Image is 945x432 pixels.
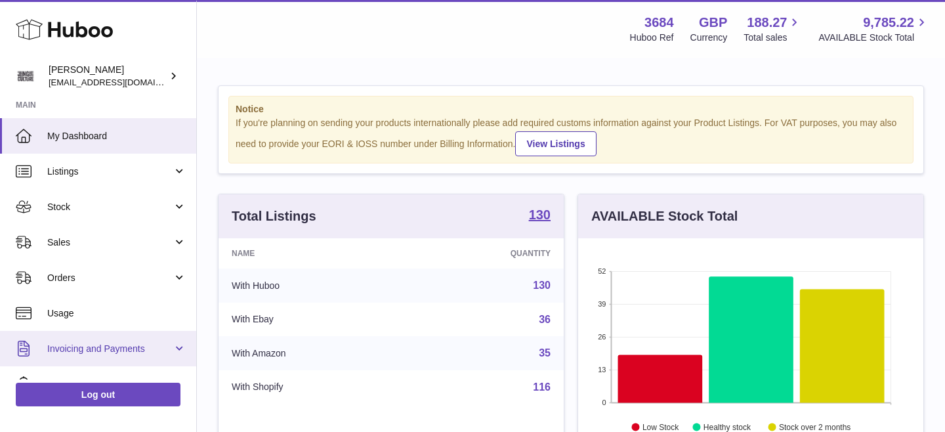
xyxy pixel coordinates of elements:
text: Stock over 2 months [779,422,850,431]
span: Listings [47,165,173,178]
a: 130 [533,280,551,291]
a: Log out [16,383,180,406]
text: 13 [598,366,606,374]
th: Name [219,238,408,269]
td: With Huboo [219,269,408,303]
a: 188.27 Total sales [744,14,802,44]
text: Healthy stock [703,422,751,431]
text: 39 [598,300,606,308]
text: 26 [598,333,606,341]
strong: Notice [236,103,906,116]
h3: Total Listings [232,207,316,225]
strong: 3684 [644,14,674,32]
span: 9,785.22 [863,14,914,32]
h3: AVAILABLE Stock Total [591,207,738,225]
span: Usage [47,307,186,320]
span: AVAILABLE Stock Total [818,32,929,44]
strong: GBP [699,14,727,32]
a: View Listings [515,131,596,156]
strong: 130 [529,208,551,221]
div: Currency [690,32,728,44]
a: 36 [539,314,551,325]
span: Stock [47,201,173,213]
a: 130 [529,208,551,224]
text: 0 [602,399,606,406]
td: With Shopify [219,370,408,404]
div: If you're planning on sending your products internationally please add required customs informati... [236,117,906,156]
a: 35 [539,347,551,358]
span: Total sales [744,32,802,44]
span: Invoicing and Payments [47,343,173,355]
img: theinternationalventure@gmail.com [16,66,35,86]
span: Sales [47,236,173,249]
div: [PERSON_NAME] [49,64,167,89]
text: Low Stock [642,422,679,431]
a: 116 [533,381,551,393]
td: With Amazon [219,336,408,370]
td: With Ebay [219,303,408,337]
span: Orders [47,272,173,284]
span: [EMAIL_ADDRESS][DOMAIN_NAME] [49,77,193,87]
span: Cases [47,378,186,391]
text: 52 [598,267,606,275]
th: Quantity [408,238,564,269]
span: 188.27 [747,14,787,32]
span: My Dashboard [47,130,186,142]
div: Huboo Ref [630,32,674,44]
a: 9,785.22 AVAILABLE Stock Total [818,14,929,44]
